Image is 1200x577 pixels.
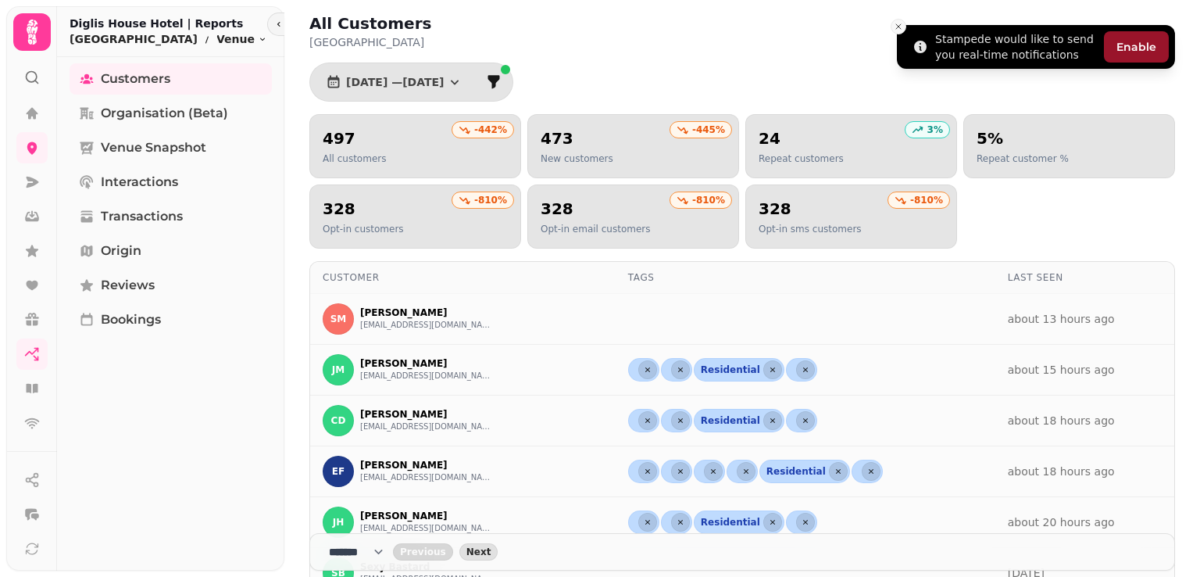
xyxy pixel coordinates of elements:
[101,104,228,123] span: Organisation (beta)
[701,516,760,529] span: Residential
[70,31,198,47] p: [GEOGRAPHIC_DATA]
[766,465,826,478] span: Residential
[360,370,493,382] button: [EMAIL_ADDRESS][DOMAIN_NAME]
[474,194,507,206] p: -810 %
[331,415,346,426] span: CD
[70,63,272,95] a: Customers
[541,152,613,165] p: New customers
[70,31,267,47] nav: breadcrumb
[1104,31,1169,63] button: Enable
[360,522,493,535] button: [EMAIL_ADDRESS][DOMAIN_NAME]
[478,66,509,98] button: filter
[541,223,651,235] p: Opt-in email customers
[1008,465,1115,478] a: about 18 hours ago
[891,19,906,34] button: Close toast
[323,152,386,165] p: All customers
[70,132,272,163] a: Venue Snapshot
[628,271,983,284] div: Tags
[360,357,493,370] p: [PERSON_NAME]
[70,304,272,335] a: Bookings
[346,77,444,88] span: [DATE] — [DATE]
[323,127,386,149] h2: 497
[323,271,603,284] div: Customer
[360,459,493,471] p: [PERSON_NAME]
[541,127,613,149] h2: 473
[1008,414,1115,427] a: about 18 hours ago
[759,127,844,149] h2: 24
[459,543,498,561] button: next
[101,173,178,192] span: Interactions
[101,310,161,329] span: Bookings
[101,70,170,88] span: Customers
[101,207,183,226] span: Transactions
[360,319,493,332] button: [EMAIL_ADDRESS][DOMAIN_NAME]
[541,198,651,220] h2: 328
[70,235,272,267] a: Origin
[101,138,206,157] span: Venue Snapshot
[332,466,345,477] span: EF
[701,364,760,376] span: Residential
[332,364,345,375] span: JM
[701,414,760,427] span: Residential
[360,471,493,484] button: [EMAIL_ADDRESS][DOMAIN_NAME]
[216,31,267,47] button: Venue
[360,510,493,522] p: [PERSON_NAME]
[1008,271,1162,284] div: Last Seen
[935,31,1098,63] div: Stampede would like to send you real-time notifications
[692,124,725,136] p: -445 %
[1008,364,1115,376] a: about 15 hours ago
[977,127,1069,149] h2: 5%
[309,13,609,34] h2: All Customers
[309,34,709,50] p: [GEOGRAPHIC_DATA]
[759,198,862,220] h2: 328
[70,167,272,198] a: Interactions
[309,533,1175,571] nav: Pagination
[474,124,507,136] p: -442 %
[70,16,267,31] h2: Diglis House Hotel | Reports
[70,201,272,232] a: Transactions
[759,152,844,165] p: Repeat customers
[101,276,155,295] span: Reviews
[313,66,475,98] button: [DATE] —[DATE]
[400,547,446,557] span: Previous
[360,421,493,433] button: [EMAIL_ADDRESS][DOMAIN_NAME]
[360,306,493,319] p: [PERSON_NAME]
[70,98,272,129] a: Organisation (beta)
[360,408,493,421] p: [PERSON_NAME]
[910,194,943,206] p: -810 %
[692,194,725,206] p: -810 %
[333,517,345,528] span: JH
[1008,313,1115,325] a: about 13 hours ago
[977,152,1069,165] p: Repeat customer %
[323,223,404,235] p: Opt-in customers
[1008,516,1115,529] a: about 20 hours ago
[323,198,404,220] h2: 328
[330,314,347,324] span: SM
[759,223,862,235] p: Opt-in sms customers
[101,242,141,260] span: Origin
[393,543,453,561] button: back
[70,270,272,301] a: Reviews
[927,124,943,136] p: 3 %
[466,547,491,557] span: Next
[57,57,284,571] nav: Tabs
